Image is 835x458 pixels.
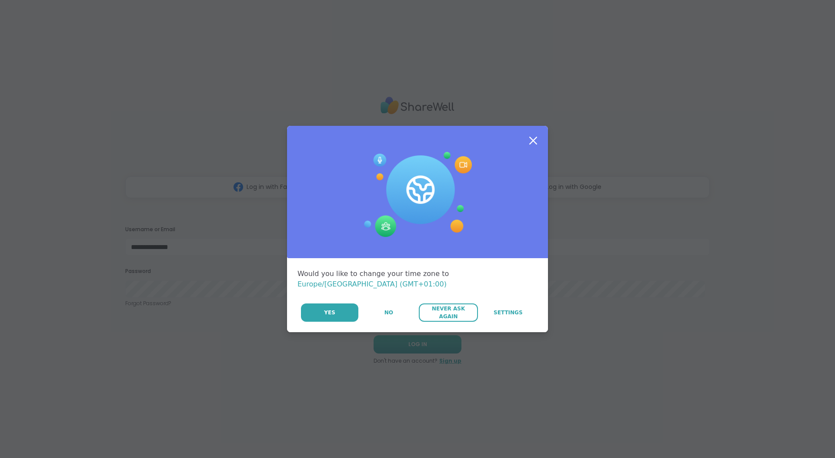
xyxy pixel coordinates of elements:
[479,303,538,322] a: Settings
[384,309,393,317] span: No
[419,303,478,322] button: Never Ask Again
[297,269,538,290] div: Would you like to change your time zone to
[363,152,472,237] img: Session Experience
[301,303,358,322] button: Yes
[297,280,447,288] span: Europe/[GEOGRAPHIC_DATA] (GMT+01:00)
[359,303,418,322] button: No
[324,309,335,317] span: Yes
[494,309,523,317] span: Settings
[423,305,473,320] span: Never Ask Again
